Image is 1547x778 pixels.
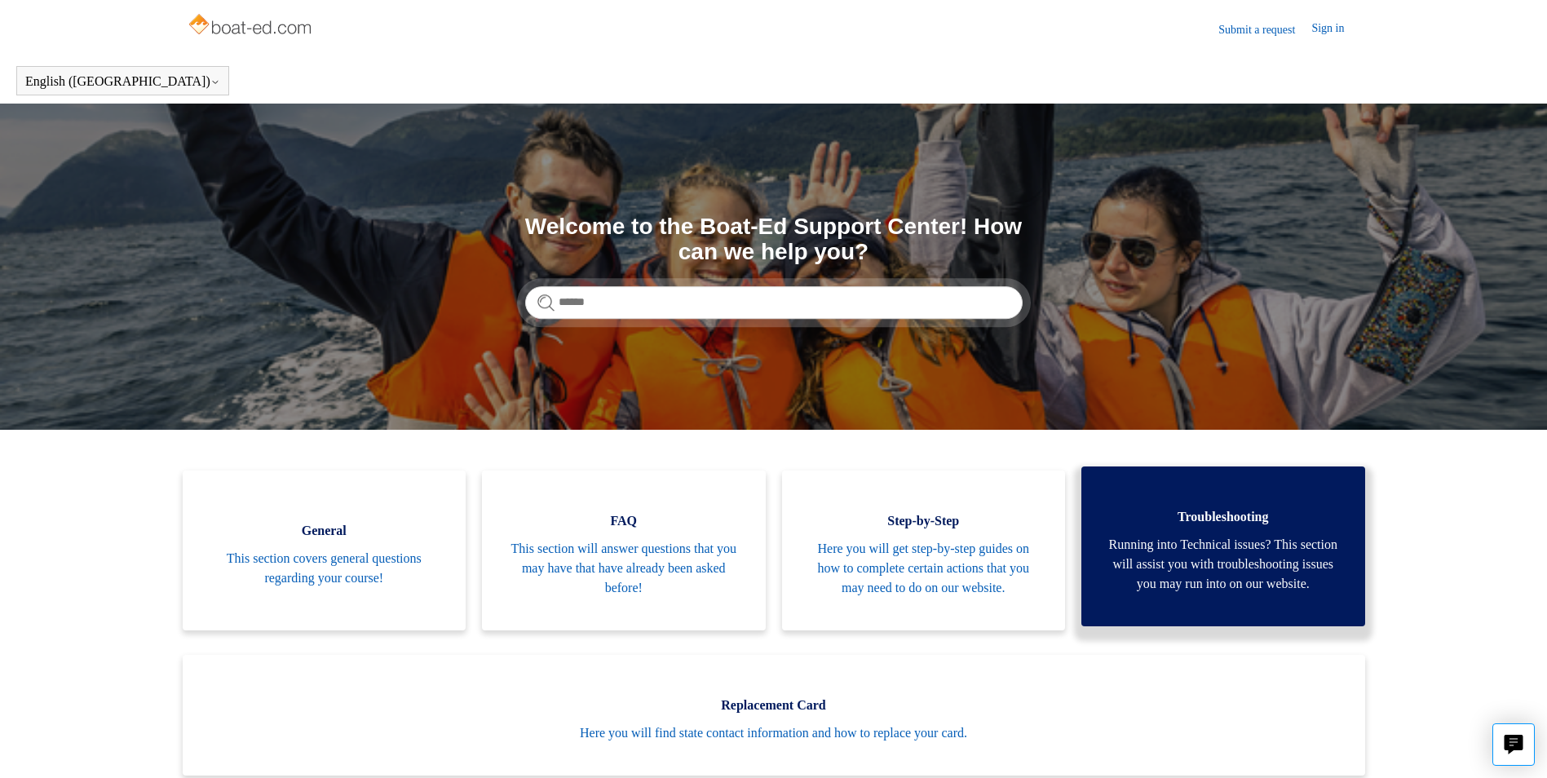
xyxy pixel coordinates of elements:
input: Search [525,286,1023,319]
span: FAQ [506,511,741,531]
span: This section covers general questions regarding your course! [207,549,442,588]
a: Step-by-Step Here you will get step-by-step guides on how to complete certain actions that you ma... [782,471,1066,630]
span: Troubleshooting [1106,507,1341,527]
h1: Welcome to the Boat-Ed Support Center! How can we help you? [525,214,1023,265]
span: Here you will find state contact information and how to replace your card. [207,723,1341,743]
a: Submit a request [1218,21,1311,38]
a: Sign in [1311,20,1360,39]
span: General [207,521,442,541]
a: FAQ This section will answer questions that you may have that have already been asked before! [482,471,766,630]
span: Running into Technical issues? This section will assist you with troubleshooting issues you may r... [1106,535,1341,594]
span: Here you will get step-by-step guides on how to complete certain actions that you may need to do ... [807,539,1041,598]
button: Live chat [1492,723,1535,766]
a: General This section covers general questions regarding your course! [183,471,466,630]
span: This section will answer questions that you may have that have already been asked before! [506,539,741,598]
button: English ([GEOGRAPHIC_DATA]) [25,74,220,89]
span: Replacement Card [207,696,1341,715]
a: Troubleshooting Running into Technical issues? This section will assist you with troubleshooting ... [1081,466,1365,626]
img: Boat-Ed Help Center home page [187,10,316,42]
span: Step-by-Step [807,511,1041,531]
a: Replacement Card Here you will find state contact information and how to replace your card. [183,655,1365,776]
